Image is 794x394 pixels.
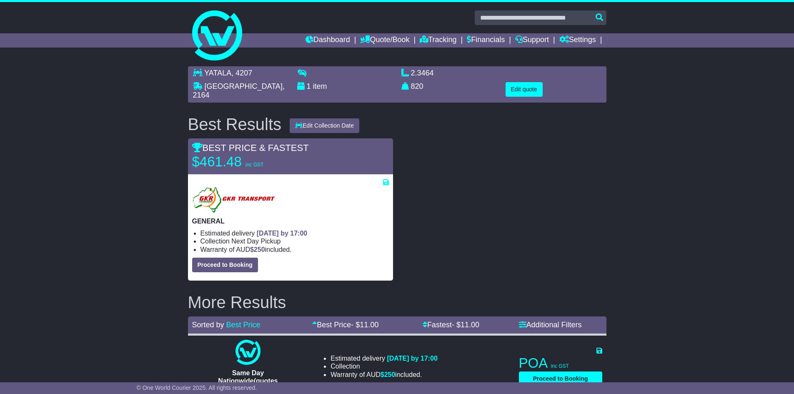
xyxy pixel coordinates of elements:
[411,82,423,90] span: 820
[193,82,285,100] span: , 2164
[420,33,456,48] a: Tracking
[192,258,258,272] button: Proceed to Booking
[351,321,378,329] span: - $
[559,33,596,48] a: Settings
[192,186,277,213] img: GKR: GENERAL
[506,82,543,97] button: Edit quote
[188,293,606,311] h2: More Results
[312,321,378,329] a: Best Price- $11.00
[411,69,434,77] span: 2.3464
[184,115,286,133] div: Best Results
[254,246,265,253] span: 250
[360,321,378,329] span: 11.00
[192,143,309,153] span: BEST PRICE & FASTEST
[200,229,389,237] li: Estimated delivery
[192,153,296,170] p: $461.48
[192,321,224,329] span: Sorted by
[360,33,409,48] a: Quote/Book
[519,355,602,371] p: POA
[204,69,231,77] span: YATALA
[461,321,479,329] span: 11.00
[381,371,396,378] span: $
[313,82,327,90] span: item
[137,384,257,391] span: © One World Courier 2025. All rights reserved.
[200,237,389,245] li: Collection
[235,340,260,365] img: One World Courier: Same Day Nationwide(quotes take 0.5-1 hour)
[452,321,479,329] span: - $
[307,82,311,90] span: 1
[231,238,281,245] span: Next Day Pickup
[423,321,479,329] a: Fastest- $11.00
[467,33,505,48] a: Financials
[387,355,438,362] span: [DATE] by 17:00
[384,371,396,378] span: 250
[205,82,283,90] span: [GEOGRAPHIC_DATA]
[231,69,252,77] span: , 4207
[245,162,263,168] span: inc GST
[257,230,308,237] span: [DATE] by 17:00
[200,246,389,253] li: Warranty of AUD included.
[218,369,278,392] span: Same Day Nationwide(quotes take 0.5-1 hour)
[290,118,359,133] button: Edit Collection Date
[331,354,438,362] li: Estimated delivery
[192,217,389,225] p: GENERAL
[331,371,438,379] li: Warranty of AUD included.
[250,246,265,253] span: $
[515,33,549,48] a: Support
[519,321,582,329] a: Additional Filters
[226,321,260,329] a: Best Price
[551,363,569,369] span: inc GST
[331,362,438,370] li: Collection
[306,33,350,48] a: Dashboard
[519,371,602,386] button: Proceed to Booking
